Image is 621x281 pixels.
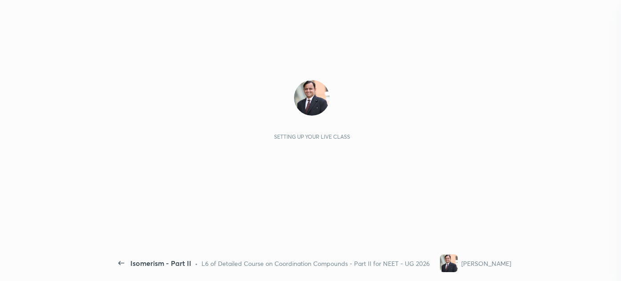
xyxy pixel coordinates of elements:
[274,133,350,140] div: Setting up your live class
[202,259,430,268] div: L6 of Detailed Course on Coordination Compounds - Part II for NEET - UG 2026
[461,259,511,268] div: [PERSON_NAME]
[440,254,458,272] img: ce53e74c5a994ea2a66bb07317215bd2.jpg
[294,80,330,116] img: ce53e74c5a994ea2a66bb07317215bd2.jpg
[130,258,191,269] div: Isomerism - Part II
[195,259,198,268] div: •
